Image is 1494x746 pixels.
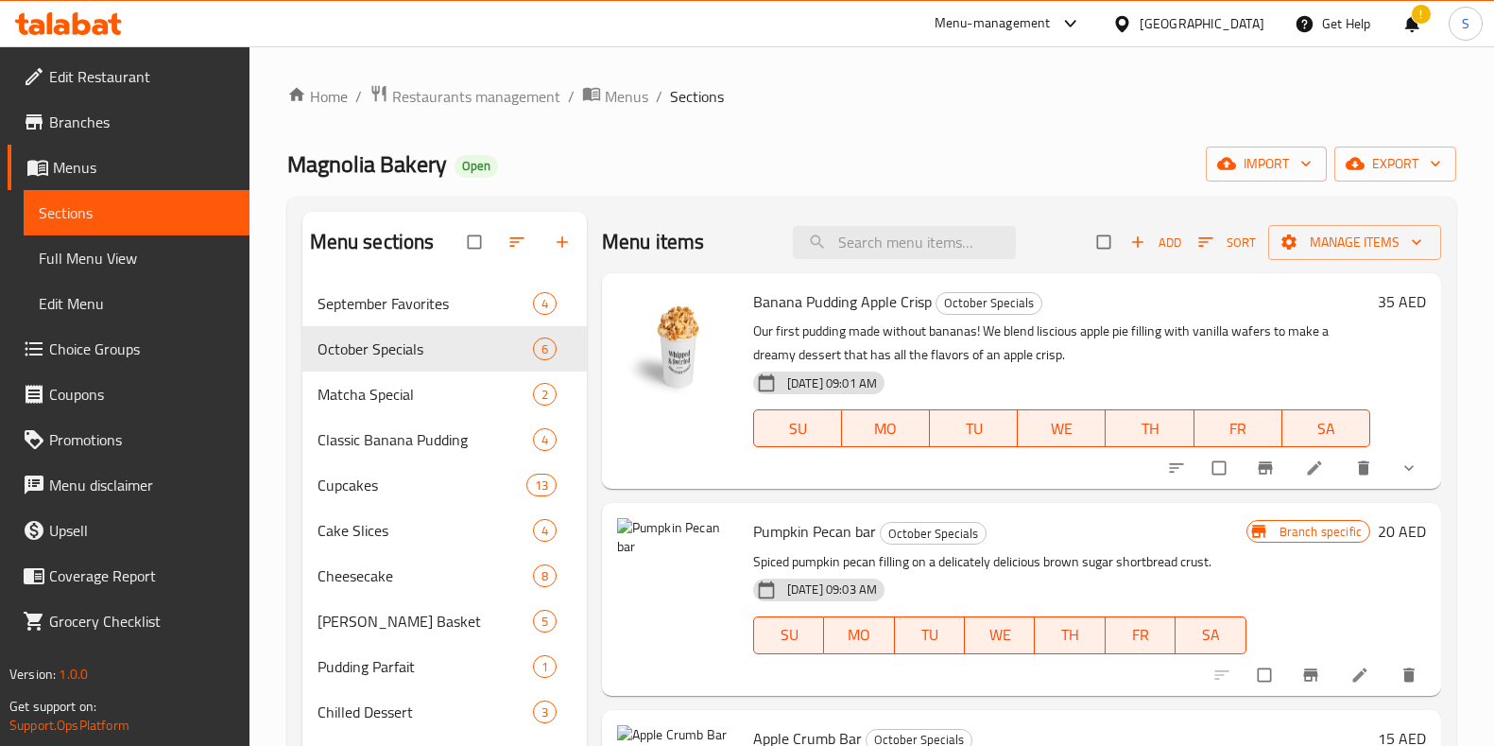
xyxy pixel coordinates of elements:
[1268,225,1441,260] button: Manage items
[1206,147,1327,182] button: import
[53,156,234,179] span: Menus
[534,658,556,676] span: 1
[534,431,556,449] span: 4
[582,84,648,109] a: Menus
[936,292,1041,314] span: October Specials
[526,474,557,496] div: items
[1202,415,1275,442] span: FR
[302,462,587,508] div: Cupcakes13
[8,99,249,145] a: Branches
[1198,232,1256,253] span: Sort
[302,372,587,417] div: Matcha Special2
[49,610,234,633] span: Grocery Checklist
[318,292,533,315] span: September Favorites
[8,372,249,417] a: Coupons
[936,292,1042,315] div: October Specials
[1140,13,1264,34] div: [GEOGRAPHIC_DATA]
[456,224,496,260] span: Select all sections
[533,701,557,723] div: items
[318,383,533,406] span: Matcha Special
[1130,232,1181,253] span: Add
[355,85,362,108] li: /
[824,616,894,654] button: MO
[1176,616,1245,654] button: SA
[881,523,986,545] span: October Specials
[533,610,557,633] div: items
[1156,447,1201,489] button: sort-choices
[1283,231,1426,254] span: Manage items
[534,522,556,540] span: 4
[1106,616,1176,654] button: FR
[605,85,648,108] span: Menus
[302,417,587,462] div: Classic Banana Pudding4
[302,553,587,599] div: Cheesecake8
[392,85,560,108] span: Restaurants management
[49,564,234,587] span: Coverage Report
[895,616,965,654] button: TU
[8,145,249,190] a: Menus
[534,295,556,313] span: 4
[1113,621,1168,649] span: FR
[318,428,533,451] span: Classic Banana Pudding
[1125,228,1186,257] span: Add item
[302,599,587,644] div: [PERSON_NAME] Basket5
[656,85,662,108] li: /
[533,428,557,451] div: items
[533,519,557,542] div: items
[302,644,587,689] div: Pudding Parfait1
[534,386,556,404] span: 2
[930,409,1018,447] button: TU
[972,621,1027,649] span: WE
[302,281,587,326] div: September Favorites4
[1388,447,1434,489] button: show more
[24,235,249,281] a: Full Menu View
[1221,152,1312,176] span: import
[8,553,249,599] a: Coverage Report
[762,621,816,649] span: SU
[318,701,533,723] span: Chilled Dessert
[49,383,234,406] span: Coupons
[49,111,234,133] span: Branches
[541,221,587,263] button: Add section
[1113,415,1186,442] span: TH
[533,338,557,360] div: items
[318,338,533,360] span: October Specials
[318,610,533,633] span: [PERSON_NAME] Basket
[1042,621,1097,649] span: TH
[49,519,234,542] span: Upsell
[602,228,705,256] h2: Menu items
[318,519,533,542] div: Cake Slices
[310,228,435,256] h2: Menu sections
[1378,518,1426,545] h6: 20 AED
[1018,409,1106,447] button: WE
[1378,288,1426,315] h6: 35 AED
[1290,654,1335,696] button: Branch-specific-item
[850,415,922,442] span: MO
[8,462,249,508] a: Menu disclaimer
[318,474,526,496] span: Cupcakes
[527,477,556,494] span: 13
[318,610,533,633] div: Baker's Basket
[753,616,824,654] button: SU
[49,65,234,88] span: Edit Restaurant
[287,84,1456,109] nav: breadcrumb
[1400,459,1418,477] svg: Show Choices
[534,567,556,585] span: 8
[302,508,587,553] div: Cake Slices4
[287,85,348,108] a: Home
[49,428,234,451] span: Promotions
[1201,450,1241,486] span: Select to update
[318,655,533,678] div: Pudding Parfait
[762,415,834,442] span: SU
[9,662,56,686] span: Version:
[534,340,556,358] span: 6
[670,85,724,108] span: Sections
[8,54,249,99] a: Edit Restaurant
[24,281,249,326] a: Edit Menu
[534,703,556,721] span: 3
[793,226,1016,259] input: search
[1305,459,1328,477] a: Edit menu item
